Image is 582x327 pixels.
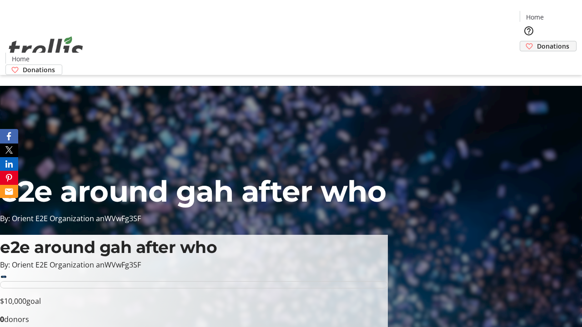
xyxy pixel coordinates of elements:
a: Home [520,12,549,22]
a: Home [6,54,35,64]
a: Donations [5,64,62,75]
span: Home [12,54,30,64]
button: Cart [520,51,538,69]
button: Help [520,22,538,40]
span: Donations [23,65,55,74]
span: Donations [537,41,569,51]
img: Orient E2E Organization anWVwFg3SF's Logo [5,26,86,72]
span: Home [526,12,544,22]
a: Donations [520,41,577,51]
